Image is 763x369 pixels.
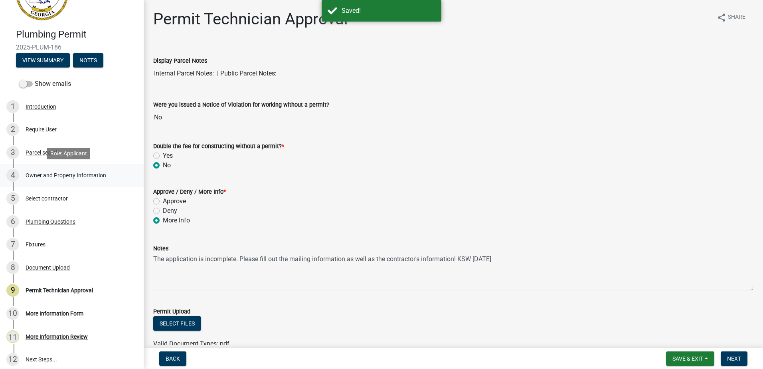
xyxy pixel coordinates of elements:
button: Notes [73,53,103,67]
div: 10 [6,307,19,320]
button: Back [159,351,186,366]
button: Save & Exit [666,351,714,366]
h1: Permit Technician Approval [153,10,348,29]
div: 12 [6,353,19,366]
span: Share [728,13,745,22]
label: Were you issued a Notice of Violation for working without a permit? [153,102,329,108]
div: Owner and Property Information [26,173,106,178]
wm-modal-confirm: Summary [16,58,70,64]
span: Back [166,355,180,362]
label: Permit Upload [153,309,190,315]
div: Saved! [342,6,435,16]
div: Role: Applicant [47,148,90,159]
span: Next [727,355,741,362]
div: Permit Technician Approval [26,288,93,293]
h4: Plumbing Permit [16,29,137,40]
div: Plumbing Questions [26,219,75,224]
div: 1 [6,100,19,113]
span: 2025-PLUM-186 [16,44,128,51]
button: Select files [153,316,201,331]
label: Approve / Deny / More Info [153,189,226,195]
span: Save & Exit [672,355,703,362]
div: Introduction [26,104,56,109]
label: Show emails [19,79,71,89]
div: 2 [6,123,19,136]
wm-modal-confirm: Notes [73,58,103,64]
div: 5 [6,192,19,205]
div: More Information Form [26,311,83,316]
label: Double the fee for constructing without a permit? [153,144,284,149]
div: 11 [6,330,19,343]
div: 7 [6,238,19,251]
div: Parcel search [26,150,59,155]
label: Display Parcel Notes [153,58,207,64]
button: View Summary [16,53,70,67]
label: No [163,161,171,170]
div: 6 [6,215,19,228]
label: More Info [163,216,190,225]
div: 8 [6,261,19,274]
span: Valid Document Types: pdf [153,340,229,347]
div: 3 [6,146,19,159]
label: Approve [163,196,186,206]
label: Yes [163,151,173,161]
label: Notes [153,246,168,252]
div: Require User [26,127,57,132]
i: share [717,13,726,22]
button: shareShare [710,10,752,25]
div: 9 [6,284,19,297]
div: Document Upload [26,265,70,270]
div: Fixtures [26,242,45,247]
div: More Information Review [26,334,88,339]
div: Select contractor [26,196,68,201]
label: Deny [163,206,177,216]
div: 4 [6,169,19,182]
button: Next [721,351,747,366]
